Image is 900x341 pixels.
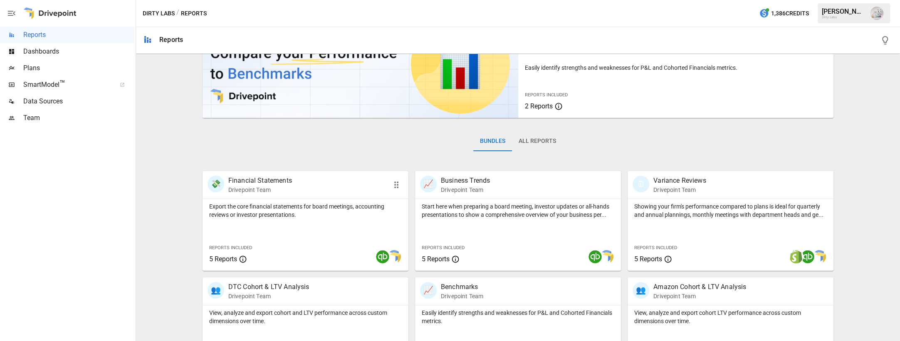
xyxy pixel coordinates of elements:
[208,282,224,299] div: 👥
[512,131,563,151] button: All Reports
[634,255,662,263] span: 5 Reports
[441,186,490,194] p: Drivepoint Team
[813,250,826,263] img: smart model
[634,245,677,250] span: Reports Included
[441,282,483,292] p: Benchmarks
[159,36,183,44] div: Reports
[228,176,292,186] p: Financial Statements
[634,202,827,219] p: Showing your firm's performance compared to plans is ideal for quarterly and annual plannings, mo...
[525,64,827,72] p: Easily identify strengths and weaknesses for P&L and Cohorted Financials metrics.
[633,176,649,192] div: 🗓
[588,250,602,263] img: quickbooks
[59,79,65,89] span: ™
[422,309,614,325] p: Easily identify strengths and weaknesses for P&L and Cohorted Financials metrics.
[525,92,568,98] span: Reports Included
[422,202,614,219] p: Start here when preparing a board meeting, investor updates or all-hands presentations to show a ...
[653,282,746,292] p: Amazon Cohort & LTV Analysis
[634,309,827,325] p: View, analyze and export cohort LTV performance across custom dimensions over time.
[23,113,134,123] span: Team
[420,176,437,192] div: 📈
[822,15,865,19] div: Dirty Labs
[653,176,706,186] p: Variance Reviews
[228,282,309,292] p: DTC Cohort & LTV Analysis
[23,63,134,73] span: Plans
[600,250,613,263] img: smart model
[653,186,706,194] p: Drivepoint Team
[525,102,553,110] span: 2 Reports
[789,250,803,263] img: shopify
[203,10,518,118] img: video thumbnail
[870,7,883,20] img: Emmanuelle Johnson
[209,255,237,263] span: 5 Reports
[376,250,389,263] img: quickbooks
[23,47,134,56] span: Dashboards
[441,292,483,300] p: Drivepoint Team
[822,7,865,15] div: [PERSON_NAME]
[228,292,309,300] p: Drivepoint Team
[441,176,490,186] p: Business Trends
[23,30,134,40] span: Reports
[209,202,402,219] p: Export the core financial statements for board meetings, accounting reviews or investor presentat...
[209,309,402,325] p: View, analyze and export cohort and LTV performance across custom dimensions over time.
[208,176,224,192] div: 💸
[473,131,512,151] button: Bundles
[653,292,746,300] p: Drivepoint Team
[143,8,175,19] button: Dirty Labs
[388,250,401,263] img: smart model
[422,255,450,263] span: 5 Reports
[865,2,888,25] button: Emmanuelle Johnson
[633,282,649,299] div: 👥
[420,282,437,299] div: 📈
[23,80,111,90] span: SmartModel
[23,96,134,106] span: Data Sources
[228,186,292,194] p: Drivepoint Team
[756,6,812,21] button: 1,386Credits
[771,8,809,19] span: 1,386 Credits
[209,245,252,250] span: Reports Included
[801,250,814,263] img: quickbooks
[176,8,179,19] div: /
[422,245,465,250] span: Reports Included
